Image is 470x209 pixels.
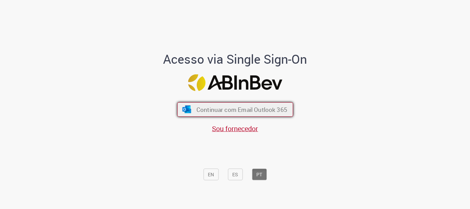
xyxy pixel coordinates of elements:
h1: Acesso via Single Sign-On [140,52,331,66]
button: EN [203,169,218,180]
span: Continuar com Email Outlook 365 [196,106,287,114]
button: ES [228,169,243,180]
button: ícone Azure/Microsoft 360 Continuar com Email Outlook 365 [177,102,293,117]
a: Sou fornecedor [212,124,258,133]
img: Logo ABInBev [188,74,282,91]
button: PT [252,169,267,180]
img: ícone Azure/Microsoft 360 [182,106,192,113]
